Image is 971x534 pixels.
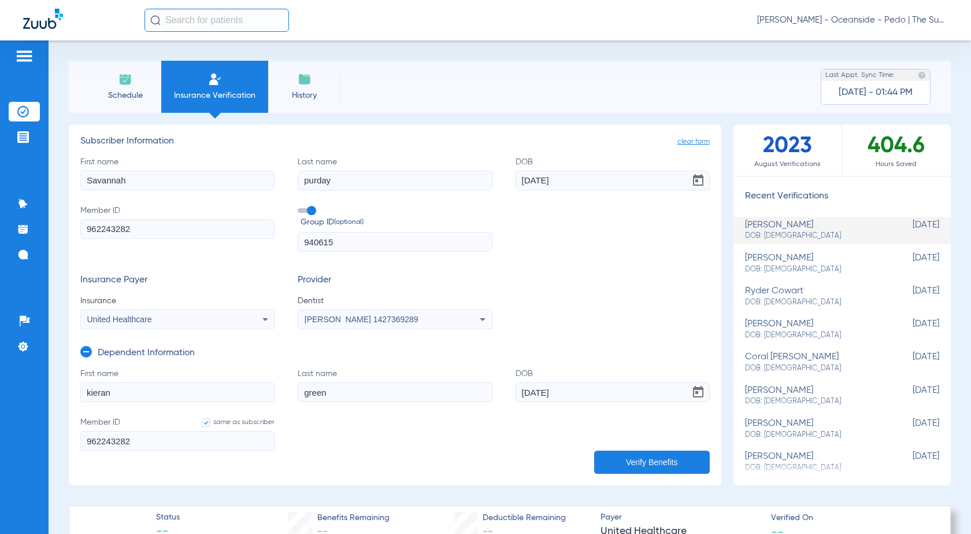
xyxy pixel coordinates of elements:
input: Last name [298,171,492,190]
label: Last name [298,156,492,190]
div: 2023 [733,124,842,176]
img: Manual Insurance Verification [208,72,222,86]
label: DOB [516,156,710,190]
span: [DATE] [881,451,939,473]
img: last sync help info [918,71,926,79]
div: [PERSON_NAME] [745,385,881,407]
img: Search Icon [150,15,161,25]
span: Deductible Remaining [483,512,566,524]
h3: Subscriber Information [80,136,710,148]
div: [PERSON_NAME] [745,319,881,340]
input: DOBOpen calendar [516,171,710,190]
label: First name [80,368,275,402]
h3: Provider [298,275,492,286]
span: August Verifications [733,159,842,170]
div: ryder cowart [745,286,881,307]
span: [DATE] [881,352,939,373]
img: hamburger-icon [15,49,34,63]
input: First name [80,171,275,190]
span: [DATE] [881,286,939,307]
iframe: Chat Widget [913,478,971,534]
label: same as subscriber [190,417,275,428]
h3: Dependent Information [98,348,195,359]
img: History [298,72,312,86]
div: coral [PERSON_NAME] [745,352,881,373]
button: Open calendar [687,169,710,192]
small: (optional) [334,216,364,229]
span: [DATE] [881,418,939,440]
input: Member IDsame as subscriber [80,431,275,451]
input: Search for patients [144,9,289,32]
h3: Recent Verifications [733,191,951,202]
span: DOB: [DEMOGRAPHIC_DATA] [745,297,881,308]
span: [DATE] [881,253,939,274]
span: Hours Saved [842,159,951,170]
span: [DATE] - 01:44 PM [839,87,913,98]
span: DOB: [DEMOGRAPHIC_DATA] [745,264,881,275]
span: [DATE] [881,220,939,241]
span: Last Appt. Sync Time: [825,69,895,81]
span: [DATE] [881,319,939,340]
span: Payer [601,511,761,524]
img: Zuub Logo [23,9,63,29]
span: [PERSON_NAME] 1427369289 [305,315,418,324]
label: Member ID [80,205,275,252]
div: [PERSON_NAME] [745,253,881,274]
input: Last name [298,382,492,402]
span: Dentist [298,295,492,307]
div: 404.6 [842,124,951,176]
span: Benefits Remaining [317,512,390,524]
span: Insurance Verification [170,90,260,101]
span: DOB: [DEMOGRAPHIC_DATA] [745,396,881,407]
span: Verified On [771,512,932,524]
div: [PERSON_NAME] [745,451,881,473]
label: Last name [298,368,492,402]
label: DOB [516,368,710,402]
span: Group ID [301,216,492,229]
span: [PERSON_NAME] - Oceanside - Pedo | The Super Dentists [757,14,948,26]
label: First name [80,156,275,190]
span: DOB: [DEMOGRAPHIC_DATA] [745,330,881,341]
label: Member ID [80,417,275,451]
span: DOB: [DEMOGRAPHIC_DATA] [745,231,881,241]
span: Schedule [98,90,153,101]
span: DOB: [DEMOGRAPHIC_DATA] [745,430,881,440]
span: United Healthcare [87,315,152,324]
span: DOB: [DEMOGRAPHIC_DATA] [745,363,881,374]
span: History [277,90,332,101]
div: [PERSON_NAME] [745,220,881,241]
img: Schedule [118,72,132,86]
input: First name [80,382,275,402]
input: Member ID [80,219,275,239]
span: Status [156,511,180,524]
span: Insurance [80,295,275,307]
button: Open calendar [687,381,710,404]
span: [DATE] [881,385,939,407]
input: DOBOpen calendar [516,382,710,402]
button: Verify Benefits [594,451,710,474]
span: clear form [677,136,710,148]
h3: Insurance Payer [80,275,275,286]
div: [PERSON_NAME] [745,418,881,440]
